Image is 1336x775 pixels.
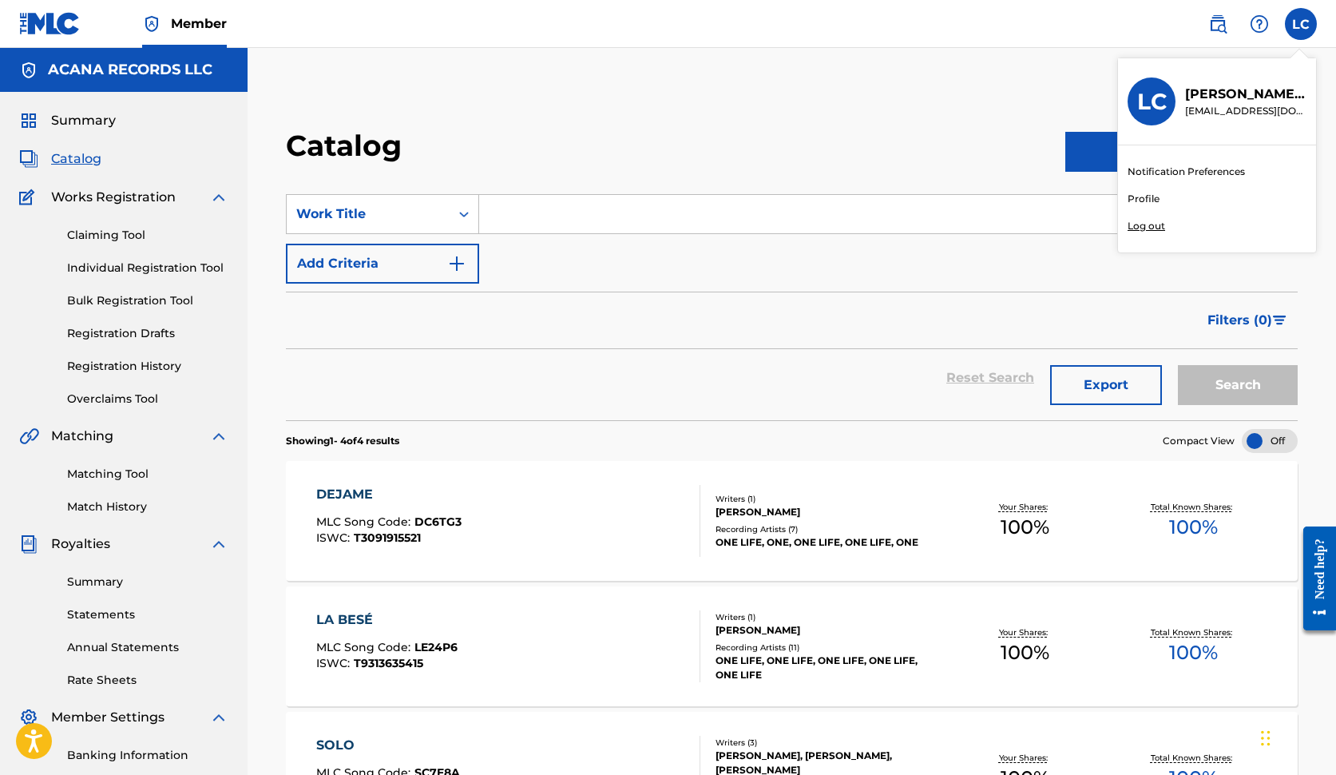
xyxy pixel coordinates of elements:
div: Drag [1261,714,1271,762]
a: Annual Statements [67,639,228,656]
div: User Menu [1285,8,1317,40]
div: ONE LIFE, ONE LIFE, ONE LIFE, ONE LIFE, ONE LIFE [716,654,941,682]
iframe: Resource Center [1291,511,1336,647]
span: Filters ( 0 ) [1207,311,1272,330]
div: Recording Artists ( 11 ) [716,642,941,654]
p: Log out [1128,219,1165,233]
p: Total Known Shares: [1151,501,1236,513]
a: Rate Sheets [67,672,228,689]
span: Matching [51,427,113,446]
img: MLC Logo [19,12,81,35]
span: 100 % [1169,513,1218,542]
span: DC6TG3 [414,515,462,529]
a: Claiming Tool [67,227,228,244]
img: Catalog [19,149,38,169]
img: help [1250,14,1269,34]
iframe: Chat Widget [1256,698,1336,775]
img: Summary [19,111,38,130]
div: Writers ( 1 ) [716,611,941,623]
div: LA BESÉ [316,610,458,630]
span: Catalog [51,149,101,169]
p: Showing 1 - 4 of 4 results [286,434,399,448]
div: Writers ( 1 ) [716,493,941,505]
button: Register Work [1065,132,1298,172]
div: Writers ( 3 ) [716,737,941,749]
div: SOLO [316,736,460,755]
a: Summary [67,574,228,590]
img: Accounts [19,61,38,80]
p: Lazaro Carrasco [1185,85,1306,104]
p: Your Shares: [999,752,1052,764]
div: Help [1243,8,1275,40]
p: management@acanarecords.com [1185,104,1306,118]
p: Your Shares: [999,501,1052,513]
img: expand [209,708,228,727]
img: expand [209,427,228,446]
span: 100 % [1169,638,1218,667]
div: DEJAME [316,485,462,504]
img: expand [209,535,228,554]
span: Compact View [1163,434,1235,448]
a: Notification Preferences [1128,165,1245,179]
a: CatalogCatalog [19,149,101,169]
a: Match History [67,499,228,515]
span: 100 % [1001,513,1049,542]
div: [PERSON_NAME] [716,623,941,638]
a: SummarySummary [19,111,116,130]
a: Statements [67,606,228,623]
img: 9d2ae6d4665cec9f34b9.svg [447,254,466,273]
button: Filters (0) [1198,300,1298,340]
a: Banking Information [67,747,228,764]
p: Total Known Shares: [1151,626,1236,638]
img: search [1208,14,1227,34]
span: MLC Song Code : [316,640,414,654]
a: Registration History [67,358,228,375]
h3: LC [1137,88,1167,116]
a: Bulk Registration Tool [67,292,228,309]
span: ISWC : [316,656,354,670]
span: Royalties [51,535,110,554]
button: Export [1050,365,1162,405]
span: T9313635415 [354,656,423,670]
span: T3091915521 [354,531,421,545]
img: filter [1273,316,1286,325]
button: Add Criteria [286,244,479,284]
img: Royalties [19,535,38,554]
span: LE24P6 [414,640,458,654]
span: MLC Song Code : [316,515,414,529]
div: [PERSON_NAME] [716,505,941,519]
span: Summary [51,111,116,130]
img: Works Registration [19,188,40,207]
span: Works Registration [51,188,176,207]
a: Matching Tool [67,466,228,483]
a: Individual Registration Tool [67,260,228,276]
a: Overclaims Tool [67,391,228,407]
p: Total Known Shares: [1151,752,1236,764]
div: ONE LIFE, ONE, ONE LIFE, ONE LIFE, ONE [716,535,941,550]
span: Member Settings [51,708,165,727]
a: Registration Drafts [67,325,228,342]
img: Matching [19,427,39,446]
img: expand [209,188,228,207]
img: Member Settings [19,708,38,727]
a: Profile [1128,192,1160,206]
a: Public Search [1202,8,1234,40]
h2: Catalog [286,128,410,164]
a: DEJAMEMLC Song Code:DC6TG3ISWC:T3091915521Writers (1)[PERSON_NAME]Recording Artists (7)ONE LIFE, ... [286,461,1298,581]
form: Search Form [286,194,1298,420]
span: ISWC : [316,531,354,545]
span: Member [171,14,227,33]
div: Recording Artists ( 7 ) [716,523,941,535]
div: Work Title [296,205,440,224]
span: 100 % [1001,638,1049,667]
p: Your Shares: [999,626,1052,638]
img: Top Rightsholder [142,14,161,34]
a: LA BESÉMLC Song Code:LE24P6ISWC:T9313635415Writers (1)[PERSON_NAME]Recording Artists (11)ONE LIFE... [286,586,1298,706]
h5: ACANA RECORDS LLC [48,61,212,79]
